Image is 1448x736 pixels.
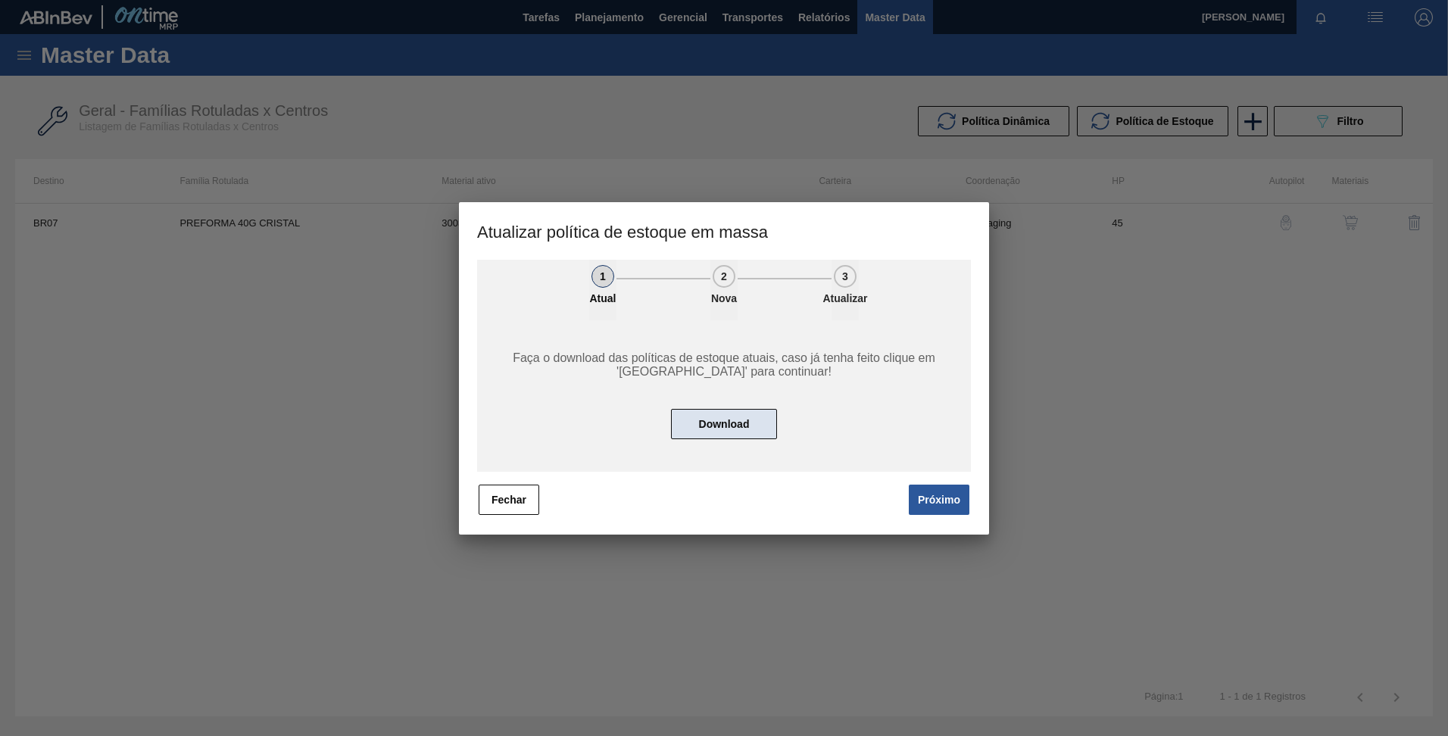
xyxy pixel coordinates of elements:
button: 3Atualizar [832,260,859,320]
span: Faça o download das políticas de estoque atuais, caso já tenha feito clique em '[GEOGRAPHIC_DATA]... [509,351,939,379]
p: Nova [686,292,762,304]
div: 3 [834,265,857,288]
div: 1 [591,265,614,288]
button: 2Nova [710,260,738,320]
div: 2 [713,265,735,288]
h3: Atualizar política de estoque em massa [459,202,989,260]
p: Atual [565,292,641,304]
button: Download [671,409,777,439]
button: Fechar [479,485,539,515]
button: 1Atual [589,260,616,320]
button: Próximo [909,485,969,515]
p: Atualizar [807,292,883,304]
